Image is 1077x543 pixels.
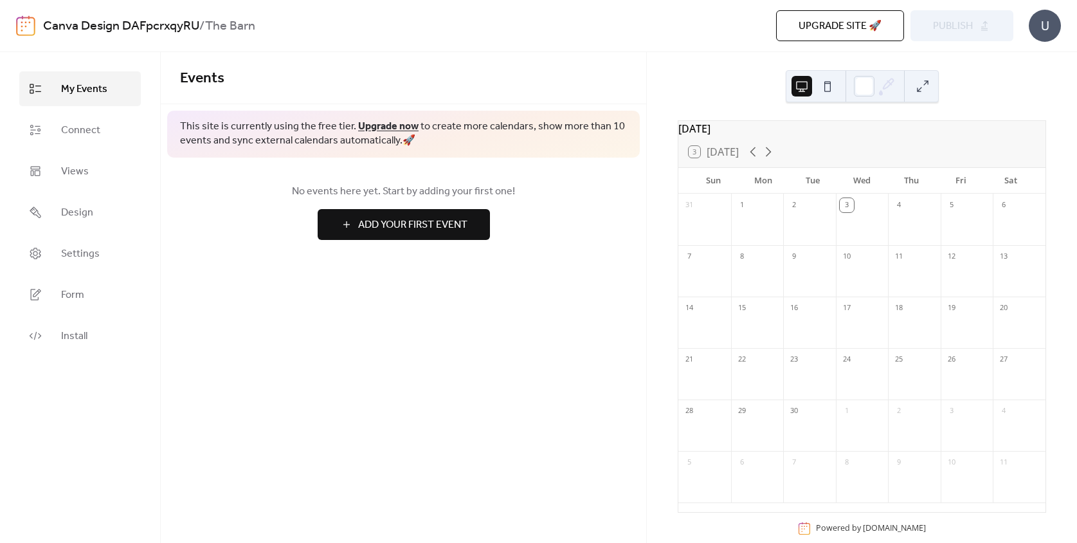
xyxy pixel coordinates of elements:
[682,353,696,367] div: 21
[19,195,141,230] a: Design
[840,301,854,315] div: 17
[936,168,986,194] div: Fri
[816,522,926,533] div: Powered by
[787,404,801,418] div: 30
[997,456,1011,470] div: 11
[892,404,906,418] div: 2
[19,113,141,147] a: Connect
[945,353,959,367] div: 26
[682,198,696,212] div: 31
[892,250,906,264] div: 11
[787,250,801,264] div: 9
[945,301,959,315] div: 19
[358,217,467,233] span: Add Your First Event
[735,404,749,418] div: 29
[787,353,801,367] div: 23
[19,71,141,106] a: My Events
[840,456,854,470] div: 8
[892,301,906,315] div: 18
[61,123,100,138] span: Connect
[1029,10,1061,42] div: U
[19,236,141,271] a: Settings
[43,14,199,39] a: Canva Design DAFpcrxqyRU
[19,277,141,312] a: Form
[682,404,696,418] div: 28
[945,250,959,264] div: 12
[735,250,749,264] div: 8
[689,168,738,194] div: Sun
[787,198,801,212] div: 2
[945,198,959,212] div: 5
[892,198,906,212] div: 4
[799,19,882,34] span: Upgrade site 🚀
[840,404,854,418] div: 1
[735,456,749,470] div: 6
[61,164,89,179] span: Views
[997,353,1011,367] div: 27
[682,301,696,315] div: 14
[682,456,696,470] div: 5
[61,205,93,221] span: Design
[945,404,959,418] div: 3
[840,353,854,367] div: 24
[61,288,84,303] span: Form
[863,522,926,533] a: [DOMAIN_NAME]
[735,301,749,315] div: 15
[199,14,205,39] b: /
[892,353,906,367] div: 25
[19,154,141,189] a: Views
[787,456,801,470] div: 7
[205,14,255,39] b: The Barn
[180,64,224,93] span: Events
[837,168,887,194] div: Wed
[61,82,107,97] span: My Events
[997,198,1011,212] div: 6
[61,329,87,344] span: Install
[678,121,1045,136] div: [DATE]
[776,10,904,41] button: Upgrade site 🚀
[788,168,837,194] div: Tue
[180,120,627,149] span: This site is currently using the free tier. to create more calendars, show more than 10 events an...
[19,318,141,353] a: Install
[682,250,696,264] div: 7
[945,456,959,470] div: 10
[358,116,419,136] a: Upgrade now
[997,301,1011,315] div: 20
[986,168,1035,194] div: Sat
[735,198,749,212] div: 1
[735,353,749,367] div: 22
[738,168,788,194] div: Mon
[892,456,906,470] div: 9
[997,250,1011,264] div: 13
[840,250,854,264] div: 10
[16,15,35,36] img: logo
[887,168,936,194] div: Thu
[180,184,627,199] span: No events here yet. Start by adding your first one!
[840,198,854,212] div: 3
[180,209,627,240] a: Add Your First Event
[997,404,1011,418] div: 4
[61,246,100,262] span: Settings
[787,301,801,315] div: 16
[318,209,490,240] button: Add Your First Event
